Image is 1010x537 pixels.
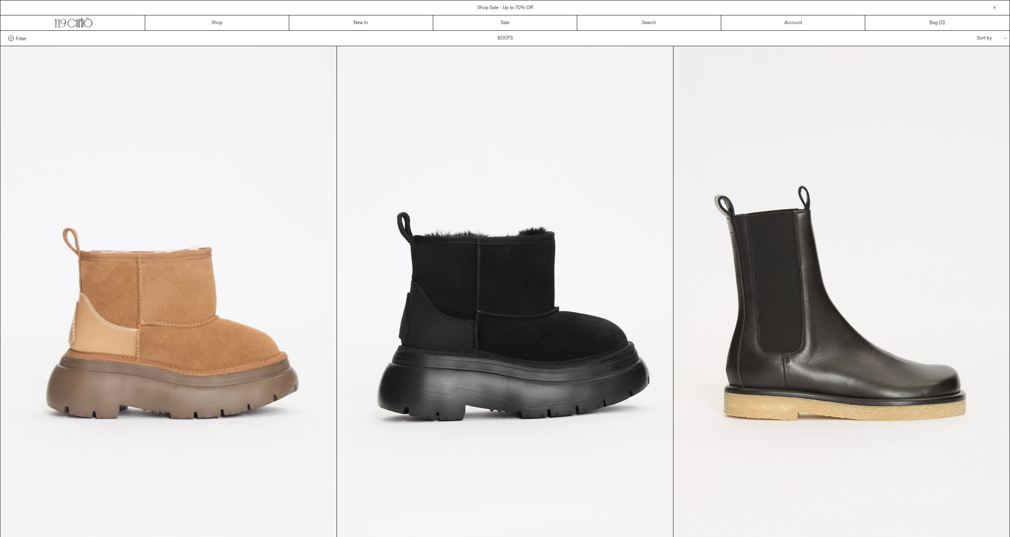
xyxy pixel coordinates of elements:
[145,15,289,30] a: Shop
[577,15,721,30] a: Search
[289,15,433,30] a: New In
[16,36,26,41] span: Filter
[433,15,577,30] a: Sale
[941,19,945,26] span: )
[721,15,865,30] a: Account
[931,31,1002,46] div: Sort by
[865,15,1009,30] a: Bag ()
[477,5,533,11] a: Shop Sale - Up to 70% Off
[941,20,943,26] span: 0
